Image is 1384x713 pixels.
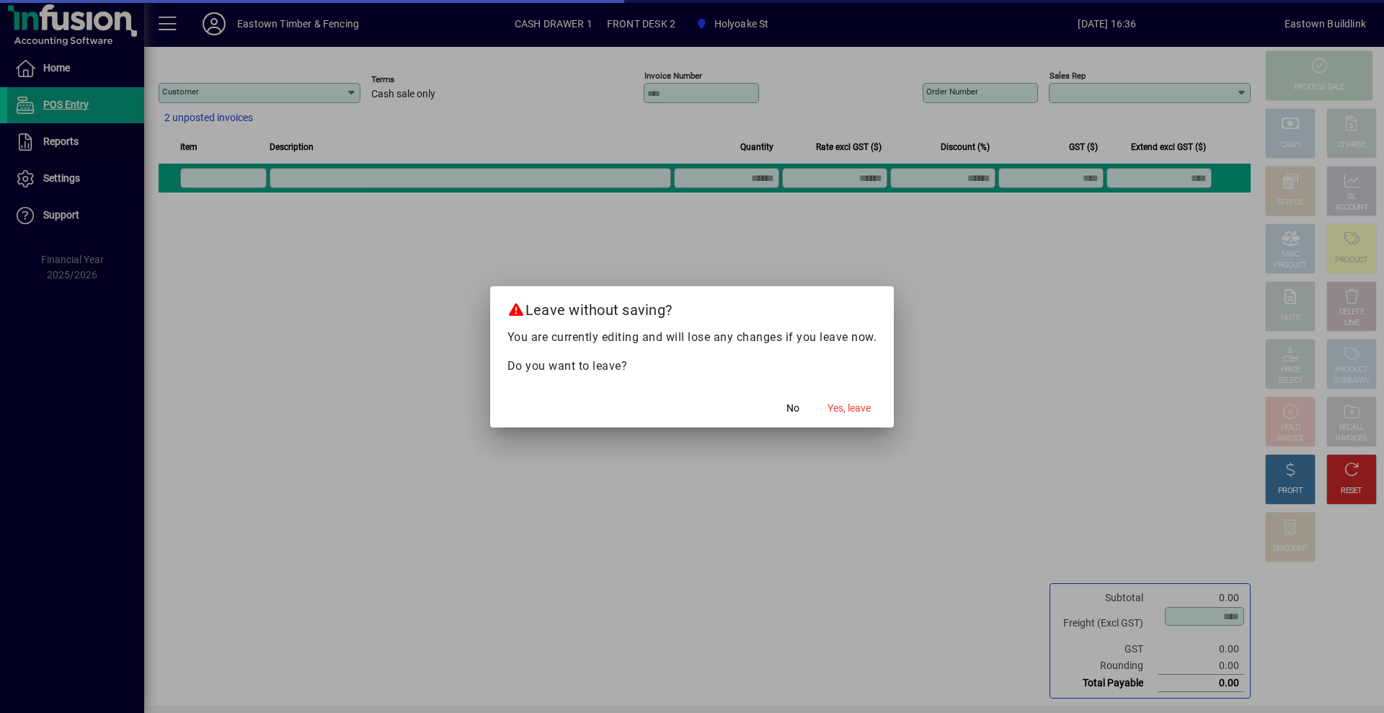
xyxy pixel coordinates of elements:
p: You are currently editing and will lose any changes if you leave now. [507,329,877,346]
span: No [786,401,799,416]
h2: Leave without saving? [490,286,895,328]
button: No [770,396,816,422]
button: Yes, leave [822,396,877,422]
span: Yes, leave [828,401,871,416]
p: Do you want to leave? [507,358,877,375]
